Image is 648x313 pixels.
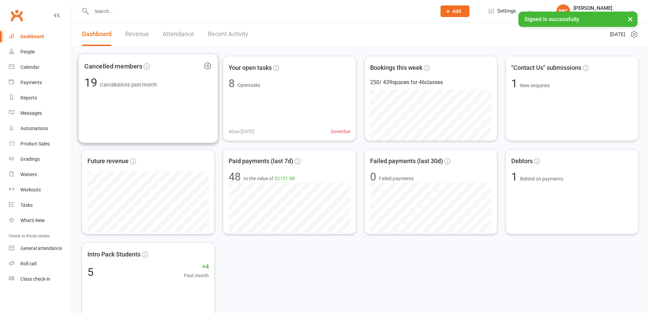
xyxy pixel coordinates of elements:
[9,271,72,287] a: Class kiosk mode
[20,126,48,131] div: Automations
[525,16,580,22] span: Signed in successfully.
[20,110,42,116] div: Messages
[452,9,461,14] span: Add
[9,241,72,256] a: General attendance kiosk mode
[520,176,563,182] span: Behind on payments
[556,4,570,18] div: MC
[370,78,492,87] div: 250 / 439 spaces for 46 classes
[511,77,520,90] span: 1
[9,75,72,90] a: Payments
[100,82,157,88] span: Cancellations past month
[244,175,295,182] span: to the value of
[20,187,41,192] div: Workouts
[370,63,422,73] span: Bookings this week
[9,44,72,60] a: People
[163,22,194,46] a: Attendance
[370,156,443,166] span: Failed payments (last 30d)
[87,250,140,260] span: Intro Pack Students
[9,256,72,271] a: Roll call
[20,95,37,100] div: Reports
[20,276,50,282] div: Class check-in
[441,5,469,17] button: Add
[229,78,235,89] div: 8
[84,76,100,90] span: 19
[9,213,72,228] a: What's New
[9,136,72,152] a: Product Sales
[9,198,72,213] a: Tasks
[237,82,260,88] span: Open tasks
[20,246,62,251] div: General attendance
[9,152,72,167] a: Gradings
[229,156,293,166] span: Paid payments (last 7d)
[511,156,533,166] span: Debtors
[370,171,376,182] div: 0
[20,141,50,146] div: Product Sales
[9,60,72,75] a: Calendar
[184,262,209,272] span: +4
[87,267,94,278] div: 5
[20,64,39,70] div: Calendar
[20,261,36,266] div: Roll call
[229,171,241,182] div: 48
[511,170,520,183] span: 1
[9,106,72,121] a: Messages
[9,90,72,106] a: Reports
[208,22,248,46] a: Recent Activity
[574,11,625,17] div: The Movement Park LLC
[20,172,37,177] div: Waivers
[82,22,112,46] a: Dashboard
[229,63,272,73] span: Your open tasks
[20,156,40,162] div: Gradings
[9,121,72,136] a: Automations
[624,12,636,26] button: ×
[610,30,625,38] span: [DATE]
[497,3,516,19] span: Settings
[89,6,432,16] input: Search...
[520,83,550,88] span: New enquiries
[9,29,72,44] a: Dashboard
[20,218,45,223] div: What's New
[229,128,254,135] span: 4 Due [DATE]
[20,34,44,39] div: Dashboard
[20,49,35,54] div: People
[20,202,33,208] div: Tasks
[379,175,414,182] span: Failed payments
[84,61,142,71] span: Cancelled members
[574,5,625,11] div: [PERSON_NAME]
[331,128,350,135] span: 2 overdue
[511,63,581,73] span: "Contact Us" submissions
[87,156,129,166] span: Future revenue
[20,80,42,85] div: Payments
[8,7,25,24] a: Clubworx
[9,167,72,182] a: Waivers
[9,182,72,198] a: Workouts
[275,176,295,181] span: $2151.88
[184,272,209,279] span: Past month
[125,22,149,46] a: Revenue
